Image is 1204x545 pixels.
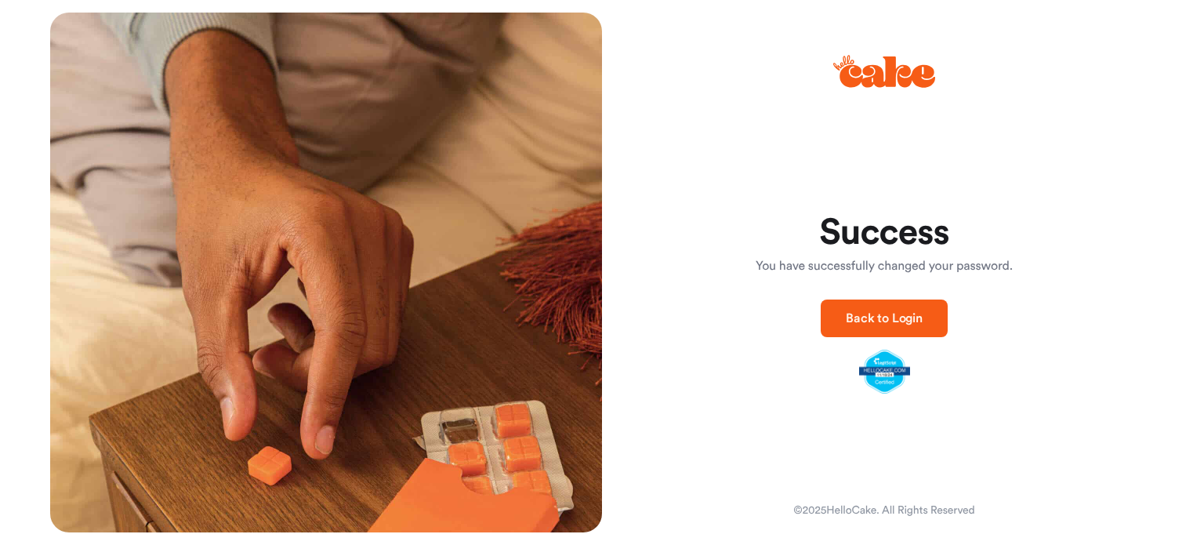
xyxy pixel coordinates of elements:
span: Back to Login [846,312,923,325]
h1: Success [734,214,1035,252]
img: legit-script-certified.png [859,350,910,394]
button: Back to Login [821,300,948,337]
p: You have successfully changed your password. [734,257,1035,276]
div: © 2025 HelloCake. All Rights Reserved [793,503,974,518]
